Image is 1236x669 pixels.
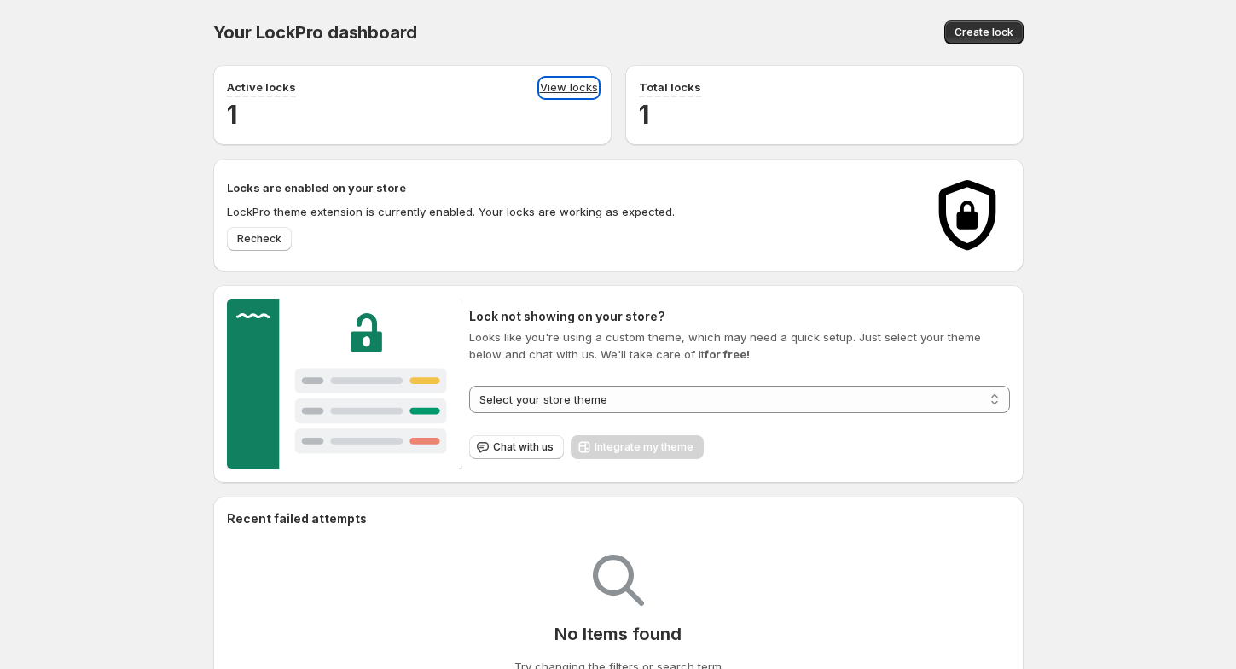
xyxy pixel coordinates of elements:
p: Active locks [227,79,296,96]
span: Create lock [955,26,1013,39]
a: View locks [540,79,598,97]
h2: Recent failed attempts [227,510,367,527]
h2: Lock not showing on your store? [469,308,1009,325]
h2: Locks are enabled on your store [227,179,908,196]
img: Customer support [227,299,463,469]
button: Chat with us [469,435,564,459]
h2: 1 [227,97,598,131]
span: Your LockPro dashboard [213,22,418,43]
p: Total locks [639,79,701,96]
span: Recheck [237,232,281,246]
p: No Items found [554,624,681,644]
p: Looks like you're using a custom theme, which may need a quick setup. Just select your theme belo... [469,329,1009,363]
h2: 1 [639,97,1010,131]
button: Recheck [227,227,292,251]
p: LockPro theme extension is currently enabled. Your locks are working as expected. [227,203,908,220]
span: Chat with us [493,440,554,454]
button: Create lock [944,20,1024,44]
strong: for free! [705,347,750,361]
img: Empty search results [593,555,644,606]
